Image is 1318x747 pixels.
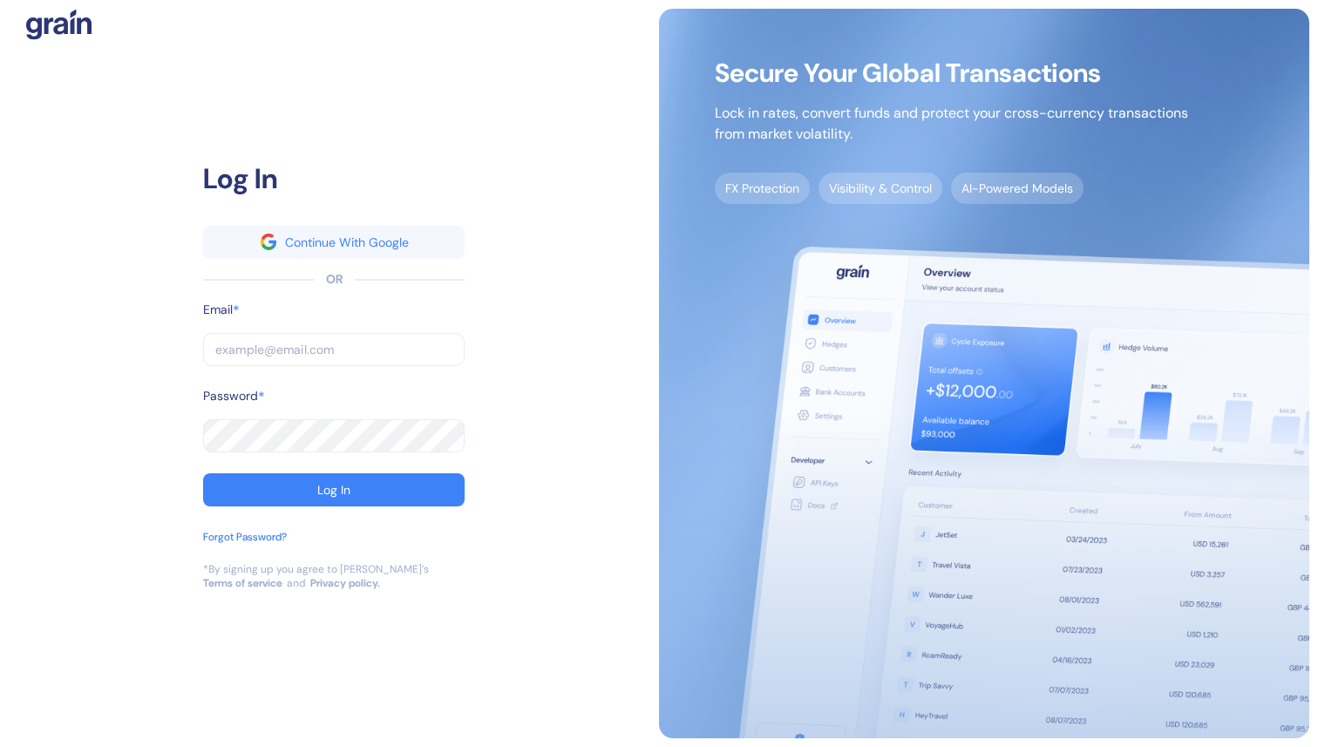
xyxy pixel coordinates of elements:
[310,576,380,590] a: Privacy policy.
[951,173,1084,204] span: AI-Powered Models
[203,226,465,259] button: googleContinue With Google
[261,234,276,249] img: google
[285,236,409,248] div: Continue With Google
[326,270,343,289] div: OR
[287,576,306,590] div: and
[203,473,465,506] button: Log In
[715,103,1188,145] p: Lock in rates, convert funds and protect your cross-currency transactions from market volatility.
[203,529,287,545] div: Forgot Password?
[203,158,465,200] div: Log In
[659,9,1309,738] img: signup-main-image
[715,65,1188,82] span: Secure Your Global Transactions
[203,529,287,562] button: Forgot Password?
[203,333,465,366] input: example@email.com
[203,301,233,319] label: Email
[317,484,350,496] div: Log In
[203,387,258,405] label: Password
[819,173,942,204] span: Visibility & Control
[26,9,92,40] img: logo
[715,173,810,204] span: FX Protection
[203,576,282,590] a: Terms of service
[203,562,429,576] div: *By signing up you agree to [PERSON_NAME]’s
